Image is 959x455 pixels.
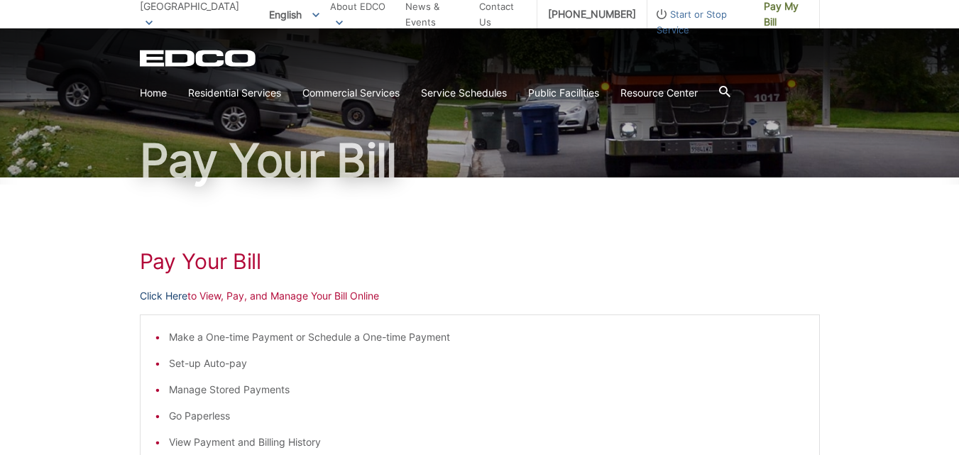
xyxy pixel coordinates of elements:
[421,85,507,101] a: Service Schedules
[169,356,805,371] li: Set-up Auto-pay
[140,288,820,304] p: to View, Pay, and Manage Your Bill Online
[188,85,281,101] a: Residential Services
[140,138,820,183] h1: Pay Your Bill
[302,85,400,101] a: Commercial Services
[140,85,167,101] a: Home
[169,329,805,345] li: Make a One-time Payment or Schedule a One-time Payment
[140,288,187,304] a: Click Here
[140,248,820,274] h1: Pay Your Bill
[169,382,805,398] li: Manage Stored Payments
[169,434,805,450] li: View Payment and Billing History
[258,3,330,26] span: English
[528,85,599,101] a: Public Facilities
[620,85,698,101] a: Resource Center
[169,408,805,424] li: Go Paperless
[140,50,258,67] a: EDCD logo. Return to the homepage.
